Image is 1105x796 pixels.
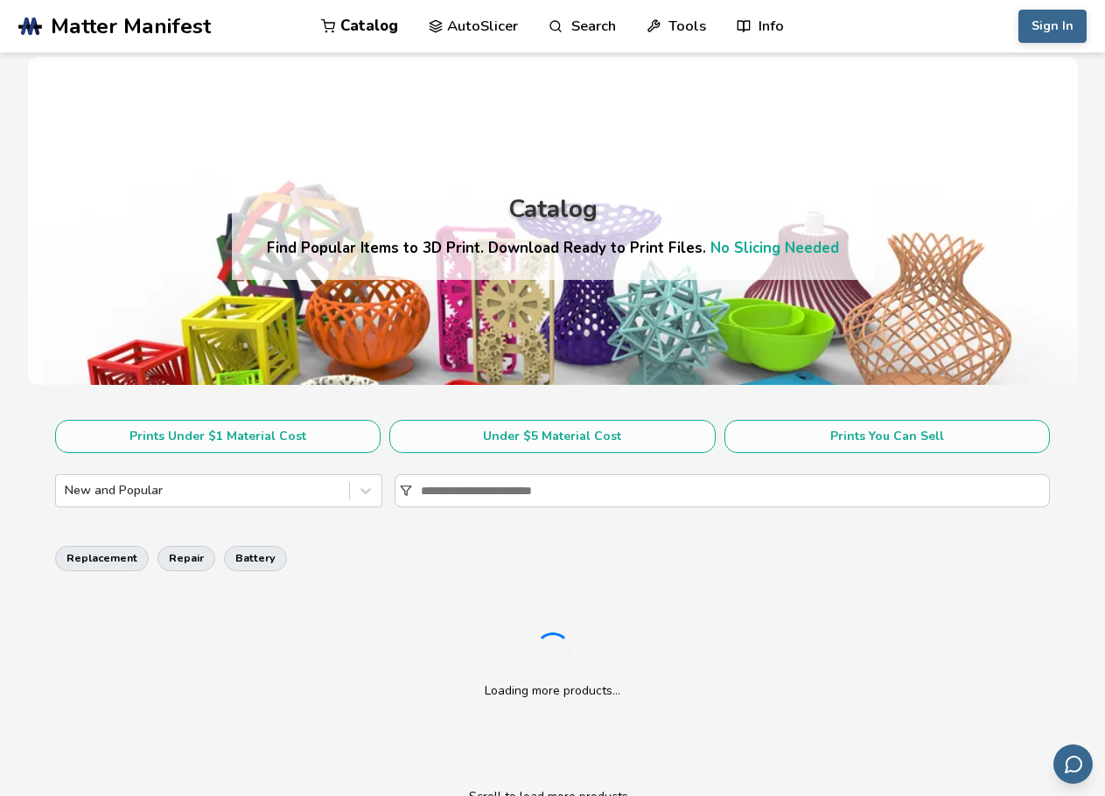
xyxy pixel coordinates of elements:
[724,420,1050,453] button: Prints You Can Sell
[224,546,287,570] button: battery
[508,196,598,223] div: Catalog
[485,681,620,700] p: Loading more products...
[267,238,839,258] h4: Find Popular Items to 3D Print. Download Ready to Print Files.
[1053,744,1093,784] button: Send feedback via email
[389,420,715,453] button: Under $5 Material Cost
[157,546,215,570] button: repair
[55,420,381,453] button: Prints Under $1 Material Cost
[710,238,839,258] a: No Slicing Needed
[65,484,68,498] input: New and Popular
[51,14,211,38] span: Matter Manifest
[55,546,149,570] button: replacement
[1018,10,1087,43] button: Sign In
